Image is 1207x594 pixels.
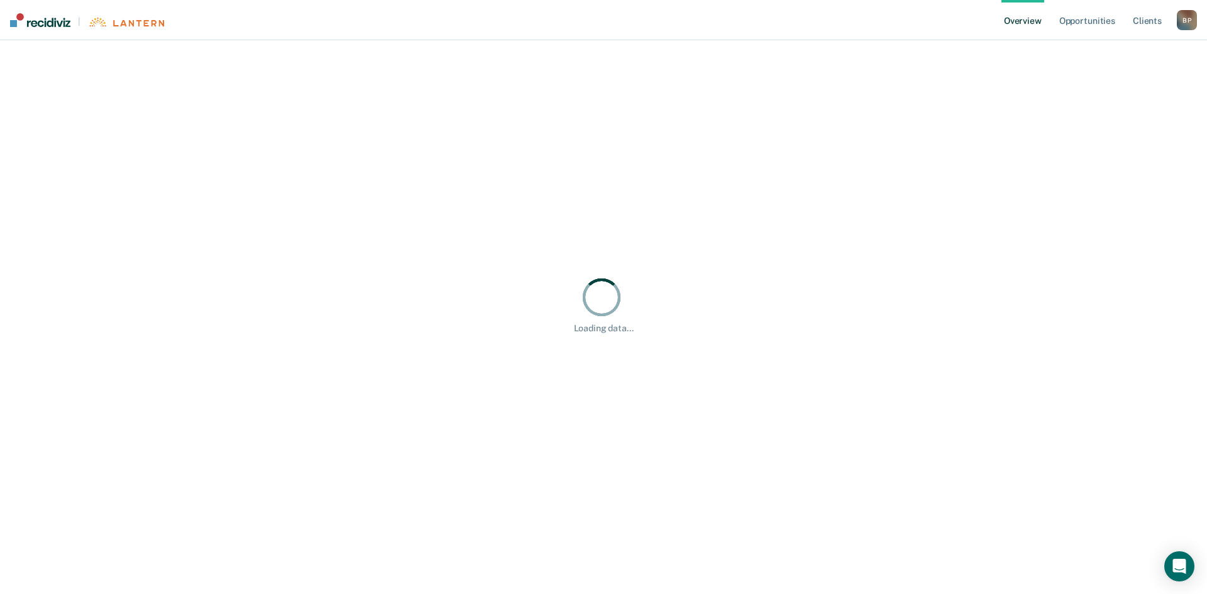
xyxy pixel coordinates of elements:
[70,16,88,27] span: |
[1177,10,1197,30] div: B P
[1177,10,1197,30] button: BP
[88,18,164,27] img: Lantern
[10,13,164,27] a: |
[1164,551,1194,581] div: Open Intercom Messenger
[10,13,70,27] img: Recidiviz
[574,323,634,334] div: Loading data...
